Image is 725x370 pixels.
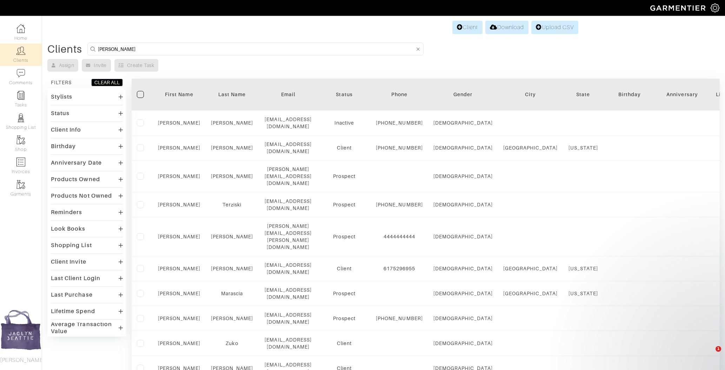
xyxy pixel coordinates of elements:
a: [PERSON_NAME] [158,266,200,271]
div: Anniversary [661,91,703,98]
div: [DEMOGRAPHIC_DATA] [433,173,493,180]
a: [PERSON_NAME] [158,341,200,346]
div: [PERSON_NAME][EMAIL_ADDRESS][DOMAIN_NAME] [264,166,313,187]
div: [US_STATE] [568,144,598,151]
div: Clients [47,46,82,53]
img: clients-icon-6bae9207a08558b7cb47a8932f037763ab4055f8c8b6bfacd5dc20c3e0201464.png [16,46,25,55]
div: [GEOGRAPHIC_DATA] [503,290,558,297]
div: [PHONE_NUMBER] [376,201,423,208]
div: Products Owned [51,176,100,183]
div: [PHONE_NUMBER] [376,119,423,126]
div: Last Client Login [51,275,100,282]
a: [PERSON_NAME] [211,145,253,151]
a: [PERSON_NAME] [158,316,200,321]
div: [EMAIL_ADDRESS][DOMAIN_NAME] [264,262,313,276]
div: Client [323,340,365,347]
a: [PERSON_NAME] [211,234,253,239]
div: Products Not Owned [51,192,112,199]
div: [EMAIL_ADDRESS][DOMAIN_NAME] [264,311,313,325]
a: [PERSON_NAME] [211,266,253,271]
div: 6175296955 [376,265,423,272]
img: reminder-icon-8004d30b9f0a5d33ae49ab947aed9ed385cf756f9e5892f1edd6e32f2345188e.png [16,91,25,100]
div: City [503,91,558,98]
a: [PERSON_NAME] [211,173,253,179]
div: 4444444444 [376,233,423,240]
div: [US_STATE] [568,290,598,297]
th: Toggle SortBy [428,79,498,111]
div: Prospect [323,315,365,322]
div: Email [264,91,313,98]
div: Shopping List [51,242,92,249]
input: Search by name, email, phone, city, or state [98,45,415,53]
img: garmentier-logo-header-white-b43fb05a5012e4ada735d5af1a66efaba907eab6374d6393d1fbf88cb4ef424d.png [647,2,711,14]
div: [DEMOGRAPHIC_DATA] [433,315,493,322]
a: Terziski [222,202,241,207]
div: Stylists [51,93,72,100]
iframe: Intercom live chat [701,346,718,363]
div: Last Purchase [51,291,93,298]
div: [DEMOGRAPHIC_DATA] [433,144,493,151]
th: Toggle SortBy [206,79,259,111]
div: Phone [376,91,423,98]
a: [PERSON_NAME] [158,202,200,207]
div: Client [323,265,365,272]
div: [GEOGRAPHIC_DATA] [503,144,558,151]
div: Reminders [51,209,82,216]
div: [EMAIL_ADDRESS][DOMAIN_NAME] [264,198,313,212]
a: Upload CSV [531,21,578,34]
img: garments-icon-b7da505a4dc4fd61783c78ac3ca0ef83fa9d6f193b1c9dc38574b1d14d53ca28.png [16,136,25,144]
a: [PERSON_NAME] [211,316,253,321]
img: gear-icon-white-bd11855cb880d31180b6d7d6211b90ccbf57a29d726f0c71d8c61bd08dd39cc2.png [711,4,719,12]
a: Download [485,21,528,34]
div: [PHONE_NUMBER] [376,315,423,322]
div: Client [323,144,365,151]
div: [PERSON_NAME][EMAIL_ADDRESS][PERSON_NAME][DOMAIN_NAME] [264,223,313,251]
a: [PERSON_NAME] [211,120,253,126]
div: Client Invite [51,258,86,265]
img: garments-icon-b7da505a4dc4fd61783c78ac3ca0ef83fa9d6f193b1c9dc38574b1d14d53ca28.png [16,180,25,189]
a: Marascia [221,291,243,296]
th: Toggle SortBy [656,79,709,111]
div: [DEMOGRAPHIC_DATA] [433,340,493,347]
div: Birthday [608,91,651,98]
div: [GEOGRAPHIC_DATA] [503,265,558,272]
div: Prospect [323,290,365,297]
div: Gender [433,91,493,98]
div: State [568,91,598,98]
div: Prospect [323,233,365,240]
div: [DEMOGRAPHIC_DATA] [433,201,493,208]
a: [PERSON_NAME] [158,234,200,239]
div: [DEMOGRAPHIC_DATA] [433,119,493,126]
div: Prospect [323,173,365,180]
div: [EMAIL_ADDRESS][DOMAIN_NAME] [264,116,313,130]
div: [EMAIL_ADDRESS][DOMAIN_NAME] [264,336,313,350]
button: CLEAR ALL [91,79,123,86]
div: Status [51,110,69,117]
a: [PERSON_NAME] [158,120,200,126]
a: [PERSON_NAME] [158,145,200,151]
div: Anniversary Date [51,159,102,166]
img: stylists-icon-eb353228a002819b7ec25b43dbf5f0378dd9e0616d9560372ff212230b889e62.png [16,113,25,122]
span: 1 [716,346,721,352]
div: Inactive [323,119,365,126]
img: orders-icon-0abe47150d42831381b5fb84f609e132dff9fe21cb692f30cb5eec754e2cba89.png [16,158,25,166]
div: First Name [158,91,200,98]
div: [DEMOGRAPHIC_DATA] [433,233,493,240]
th: Toggle SortBy [318,79,371,111]
a: [PERSON_NAME] [158,173,200,179]
div: [PHONE_NUMBER] [376,144,423,151]
div: Prospect [323,201,365,208]
div: [DEMOGRAPHIC_DATA] [433,265,493,272]
div: CLEAR ALL [94,79,120,86]
div: [EMAIL_ADDRESS][DOMAIN_NAME] [264,141,313,155]
th: Toggle SortBy [153,79,206,111]
img: dashboard-icon-dbcd8f5a0b271acd01030246c82b418ddd0df26cd7fceb0bd07c9910d44c42f6.png [16,24,25,33]
div: FILTERS [51,79,72,86]
img: comment-icon-a0a6a9ef722e966f86d9cbdc48e553b5cf19dbc54f86b18d962a5391bc8f6eb6.png [16,69,25,78]
a: [PERSON_NAME] [158,291,200,296]
div: Status [323,91,365,98]
div: [EMAIL_ADDRESS][DOMAIN_NAME] [264,286,313,300]
a: Client [452,21,483,34]
div: [DEMOGRAPHIC_DATA] [433,290,493,297]
th: Toggle SortBy [603,79,656,111]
